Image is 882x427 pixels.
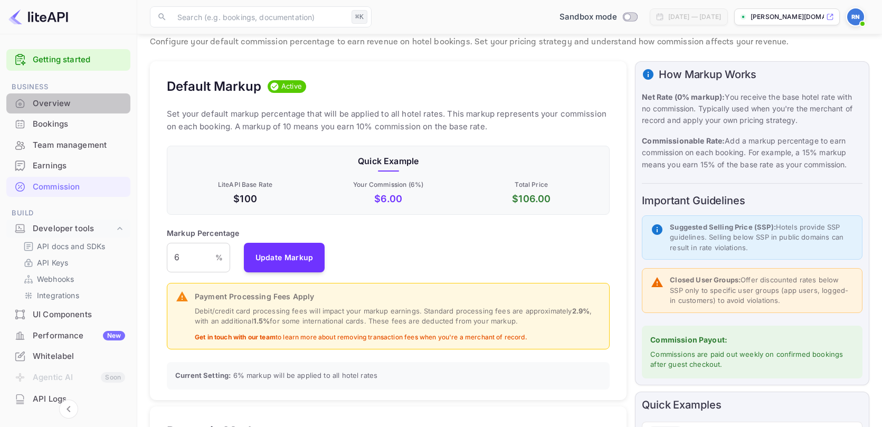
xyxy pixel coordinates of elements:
[195,333,276,341] strong: Get in touch with our team
[175,371,601,381] p: 6 % markup will be applied to all hotel rates
[642,91,862,127] p: You receive the base hotel rate with no commission. Typically used when you're the merchant of re...
[6,220,130,238] div: Developer tools
[642,136,725,145] strong: Commissionable Rate:
[167,243,215,272] input: 0
[6,93,130,113] a: Overview
[642,92,725,101] strong: Net Rate (0% markup):
[6,156,130,175] a: Earnings
[6,156,130,176] div: Earnings
[215,252,223,263] p: %
[33,98,125,110] div: Overview
[19,255,126,270] div: API Keys
[195,333,601,342] p: to learn more about removing transaction fees when you're a merchant of record.
[244,243,325,272] button: Update Markup
[59,400,78,419] button: Collapse navigation
[6,114,130,135] div: Bookings
[23,273,122,284] a: Webhooks
[352,10,367,24] div: ⌘K
[33,223,115,235] div: Developer tools
[6,207,130,219] span: Build
[176,192,315,206] p: $100
[6,346,130,366] a: Whitelabel
[33,181,125,193] div: Commission
[847,8,864,25] img: Radwa Nabil
[670,223,776,231] strong: Suggested Selling Price (SSP):
[176,155,601,167] p: Quick Example
[668,12,721,22] div: [DATE] — [DATE]
[37,273,74,284] p: Webhooks
[37,257,68,268] p: API Keys
[642,398,862,411] h6: Quick Examples
[195,306,601,327] p: Debit/credit card processing fees will impact your markup earnings. Standard processing fees are ...
[6,305,130,325] div: UI Components
[19,239,126,254] div: API docs and SDKs
[33,139,125,151] div: Team management
[6,346,130,367] div: Whitelabel
[6,114,130,134] a: Bookings
[175,371,231,379] strong: Current Setting:
[103,331,125,340] div: New
[171,6,347,27] input: Search (e.g. bookings, documentation)
[670,222,853,253] p: Hotels provide SSP guidelines. Selling below SSP in public domains can result in rate violations.
[642,68,862,81] h6: How Markup Works
[6,305,130,324] a: UI Components
[555,11,641,23] div: Switch to Production mode
[670,275,853,306] p: Offer discounted rates below SSP only to specific user groups (app users, logged-in customers) to...
[670,276,741,284] strong: Closed User Groups:
[650,335,727,344] strong: Commission Payout:
[6,135,130,156] div: Team management
[23,257,122,268] a: API Keys
[37,290,79,301] p: Integrations
[37,241,106,252] p: API docs and SDKs
[6,81,130,93] span: Business
[751,12,824,22] p: [PERSON_NAME][DOMAIN_NAME]
[33,393,125,405] div: API Logs
[19,288,126,303] div: Integrations
[650,349,854,370] p: Commissions are paid out weekly on confirmed bookings after guest checkout.
[559,11,617,23] span: Sandbox mode
[6,389,130,410] div: API Logs
[462,180,601,189] p: Total Price
[23,290,122,301] a: Integrations
[572,307,590,315] strong: 2.9%
[642,194,862,207] h6: Important Guidelines
[195,291,601,302] p: Payment Processing Fees Apply
[6,389,130,409] a: API Logs
[319,192,458,206] p: $ 6.00
[33,118,125,130] div: Bookings
[462,192,601,206] p: $ 106.00
[176,180,315,189] p: LiteAPI Base Rate
[167,227,240,239] p: Markup Percentage
[167,108,610,133] p: Set your default markup percentage that will be applied to all hotel rates. This markup represent...
[6,93,130,114] div: Overview
[6,49,130,71] div: Getting started
[23,241,122,252] a: API docs and SDKs
[6,177,130,197] div: Commission
[167,78,261,95] h5: Default Markup
[19,271,126,287] div: Webhooks
[277,81,306,92] span: Active
[33,54,125,66] a: Getting started
[33,350,125,363] div: Whitelabel
[150,36,869,49] p: Configure your default commission percentage to earn revenue on hotel bookings. Set your pricing ...
[642,135,862,170] p: Add a markup percentage to earn commission on each booking. For example, a 15% markup means you e...
[33,330,125,342] div: Performance
[253,317,270,325] strong: 1.5%
[6,135,130,155] a: Team management
[319,180,458,189] p: Your Commission ( 6 %)
[6,177,130,196] a: Commission
[6,326,130,345] a: PerformanceNew
[6,326,130,346] div: PerformanceNew
[33,309,125,321] div: UI Components
[33,160,125,172] div: Earnings
[8,8,68,25] img: LiteAPI logo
